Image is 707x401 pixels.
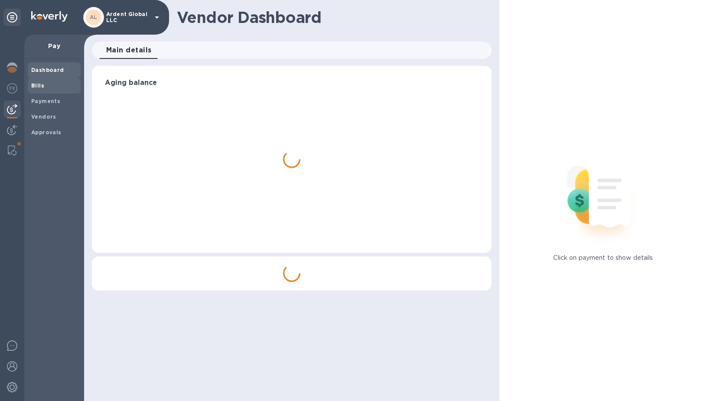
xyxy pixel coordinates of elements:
[31,82,44,89] b: Bills
[31,98,60,104] b: Payments
[31,113,56,120] b: Vendors
[105,79,479,87] h3: Aging balance
[90,14,98,20] b: AL
[7,83,17,94] img: Foreign exchange
[553,253,653,262] p: Click on payment to show details
[31,11,68,22] img: Logo
[31,67,64,73] b: Dashboard
[106,11,150,23] p: Ardent Global LLC
[106,44,152,56] span: Main details
[31,129,62,136] b: Approvals
[177,8,485,26] h1: Vendor Dashboard
[31,42,77,50] p: Pay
